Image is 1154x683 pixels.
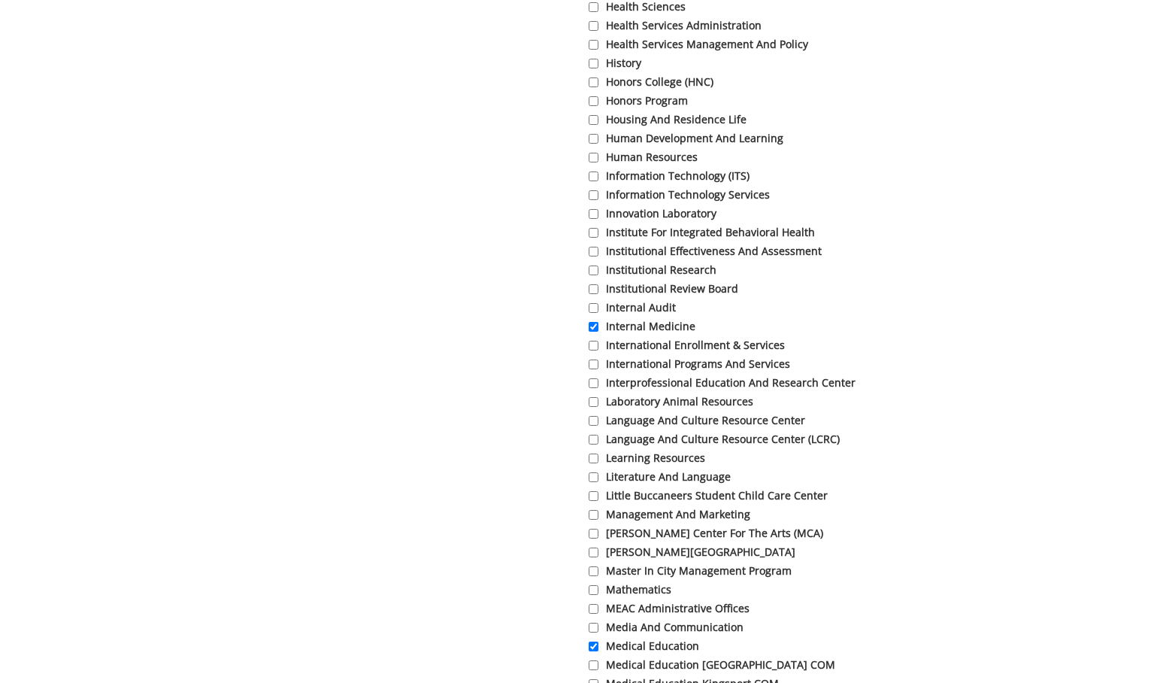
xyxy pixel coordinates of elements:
label: Health Services Management and Policy [589,37,1006,52]
label: Institutional Effectiveness and Assessment [589,244,1006,259]
label: Medical Education [589,639,1006,654]
label: Literature and Language [589,469,1006,484]
label: Master in City Management Program [589,563,1006,578]
label: Interprofessional Education and Research Center [589,375,1006,390]
label: Medical Education [GEOGRAPHIC_DATA] COM [589,657,1006,672]
label: Internal Medicine [589,319,1006,334]
label: Internal Audit [589,300,1006,315]
label: [PERSON_NAME] Center for the Arts (MCA) [589,526,1006,541]
label: International Enrollment & Services [589,338,1006,353]
label: Housing and Residence Life [589,112,1006,127]
label: Institutional Review Board [589,281,1006,296]
label: Information Technology Services [589,187,1006,202]
label: Health Services Administration [589,18,1006,33]
label: Information Technology (ITS) [589,168,1006,184]
label: Institute for Integrated Behavioral Health [589,225,1006,240]
label: Mathematics [589,582,1006,597]
label: International Programs and Services [589,357,1006,372]
label: Language and Culture Resource Center [589,413,1006,428]
label: Innovation Laboratory [589,206,1006,221]
label: Honors Program [589,93,1006,108]
label: History [589,56,1006,71]
label: Learning Resources [589,451,1006,466]
label: Honors College (HNC) [589,74,1006,90]
label: [PERSON_NAME][GEOGRAPHIC_DATA] [589,545,1006,560]
label: Laboratory Animal Resources [589,394,1006,409]
label: Institutional Research [589,263,1006,278]
label: Media and Communication [589,620,1006,635]
label: Management and Marketing [589,507,1006,522]
label: Human Development and Learning [589,131,1006,146]
label: MEAC Administrative Offices [589,601,1006,616]
label: Little Buccaneers Student Child Care Center [589,488,1006,503]
label: Language and Culture Resource Center (LCRC) [589,432,1006,447]
label: Human Resources [589,150,1006,165]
